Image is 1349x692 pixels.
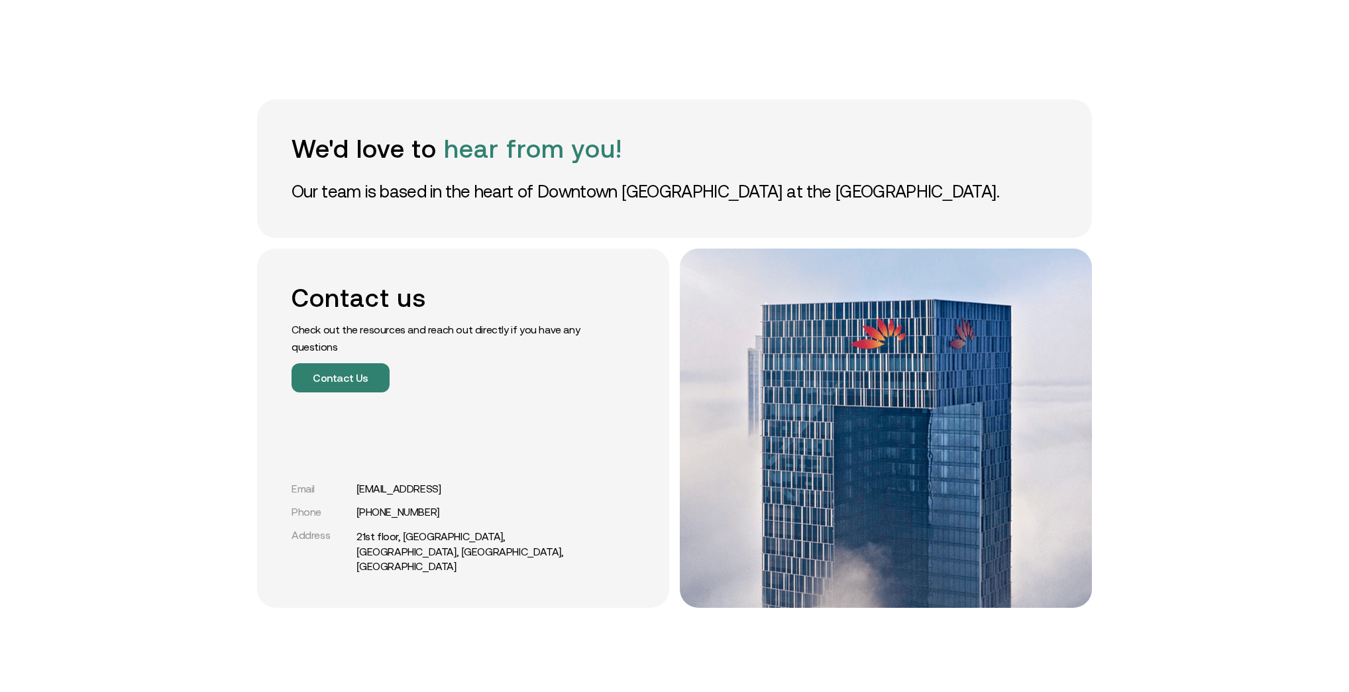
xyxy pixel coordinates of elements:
[356,529,590,573] a: 21st floor, [GEOGRAPHIC_DATA], [GEOGRAPHIC_DATA], [GEOGRAPHIC_DATA], [GEOGRAPHIC_DATA]
[292,483,351,495] div: Email
[292,529,351,542] div: Address
[444,135,621,163] span: hear from you!
[292,180,1057,203] p: Our team is based in the heart of Downtown [GEOGRAPHIC_DATA] at the [GEOGRAPHIC_DATA].
[292,506,351,518] div: Phone
[292,363,390,392] button: Contact Us
[356,506,439,518] a: [PHONE_NUMBER]
[356,483,441,495] a: [EMAIL_ADDRESS]
[292,134,1057,164] h1: We'd love to
[292,321,590,355] p: Check out the resources and reach out directly if you have any questions
[680,249,1092,608] img: office
[292,283,590,313] h2: Contact us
